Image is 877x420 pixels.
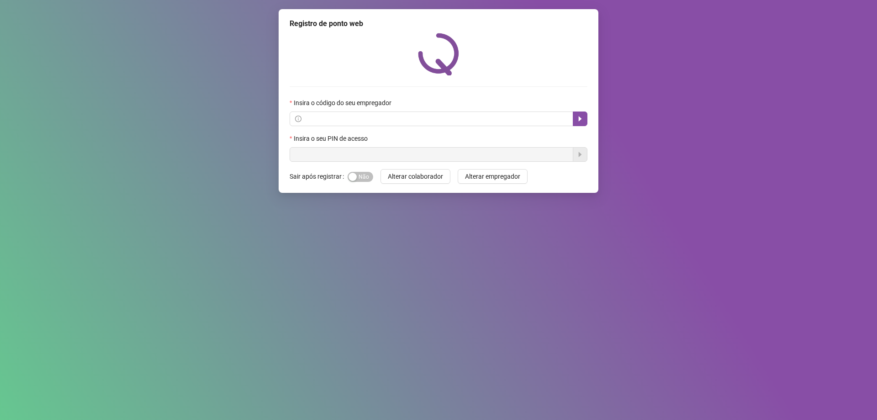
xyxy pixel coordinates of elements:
[388,171,443,181] span: Alterar colaborador
[290,18,587,29] div: Registro de ponto web
[576,115,584,122] span: caret-right
[290,133,374,144] label: Insira o seu PIN de acesso
[295,116,301,122] span: info-circle
[290,98,397,108] label: Insira o código do seu empregador
[290,169,348,184] label: Sair após registrar
[418,33,459,75] img: QRPoint
[458,169,528,184] button: Alterar empregador
[465,171,520,181] span: Alterar empregador
[380,169,450,184] button: Alterar colaborador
